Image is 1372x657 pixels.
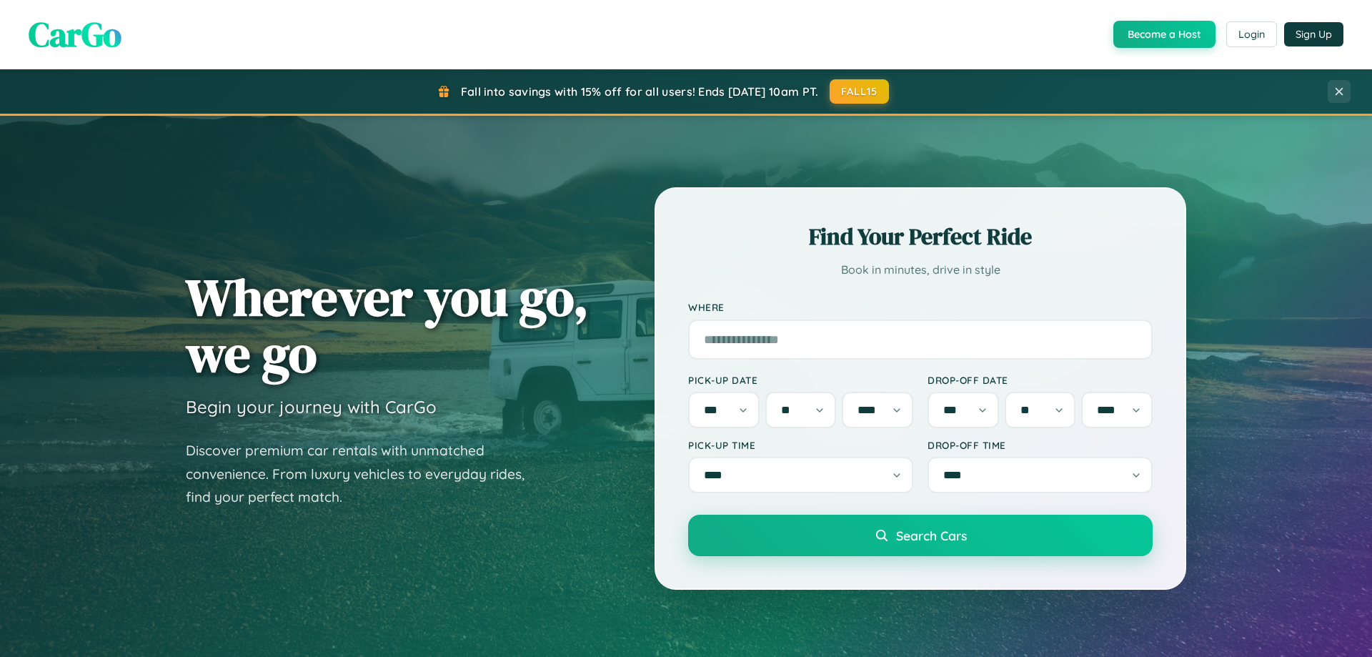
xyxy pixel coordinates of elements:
h2: Find Your Perfect Ride [688,221,1153,252]
button: Login [1226,21,1277,47]
label: Pick-up Time [688,439,913,451]
label: Drop-off Time [928,439,1153,451]
button: Sign Up [1284,22,1343,46]
span: Fall into savings with 15% off for all users! Ends [DATE] 10am PT. [461,84,819,99]
p: Book in minutes, drive in style [688,260,1153,280]
label: Drop-off Date [928,374,1153,386]
span: CarGo [29,11,121,58]
button: FALL15 [830,79,890,104]
span: Search Cars [896,528,967,543]
label: Where [688,302,1153,314]
h3: Begin your journey with CarGo [186,396,437,418]
label: Pick-up Date [688,374,913,386]
h1: Wherever you go, we go [186,269,589,382]
button: Become a Host [1113,21,1216,48]
button: Search Cars [688,515,1153,556]
p: Discover premium car rentals with unmatched convenience. From luxury vehicles to everyday rides, ... [186,439,543,509]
